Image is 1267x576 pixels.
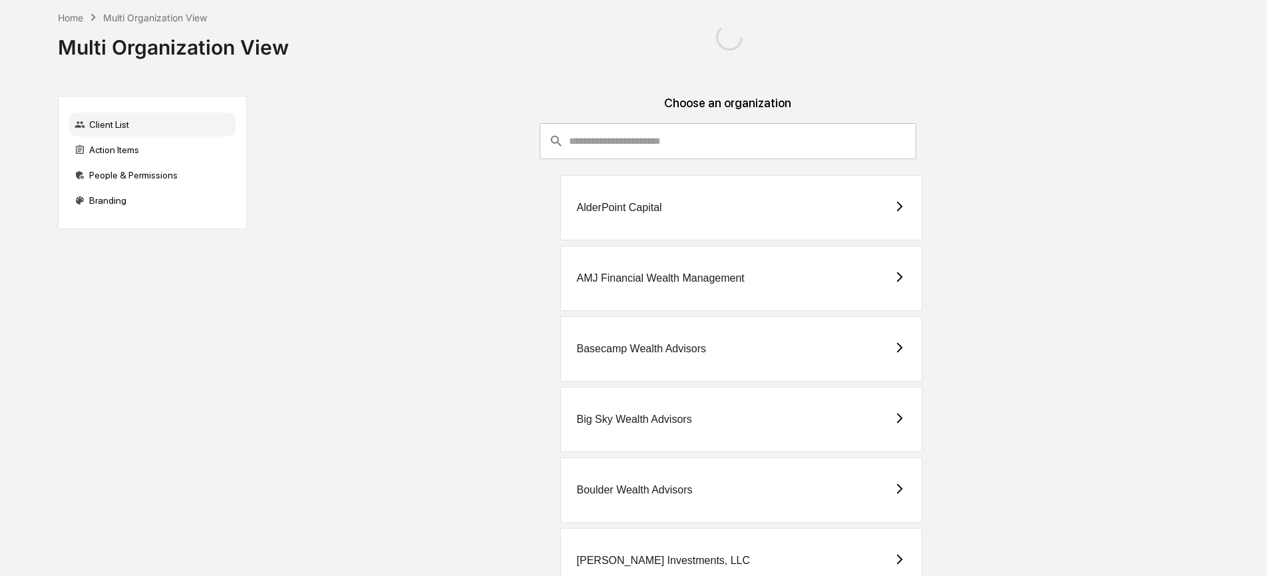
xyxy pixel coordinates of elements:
div: Basecamp Wealth Advisors [577,343,706,355]
div: AMJ Financial Wealth Management [577,272,745,284]
div: Branding [69,188,236,212]
div: Multi Organization View [58,25,289,59]
div: Big Sky Wealth Advisors [577,414,692,426]
div: AlderPoint Capital [577,202,662,214]
div: Home [58,12,83,23]
div: Multi Organization View [103,12,207,23]
div: Action Items [69,138,236,162]
div: [PERSON_NAME] Investments, LLC [577,555,751,567]
div: Client List [69,113,236,137]
div: People & Permissions [69,163,236,187]
div: Choose an organization [258,96,1198,123]
div: consultant-dashboard__filter-organizations-search-bar [540,123,916,159]
div: Boulder Wealth Advisors [577,484,693,496]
